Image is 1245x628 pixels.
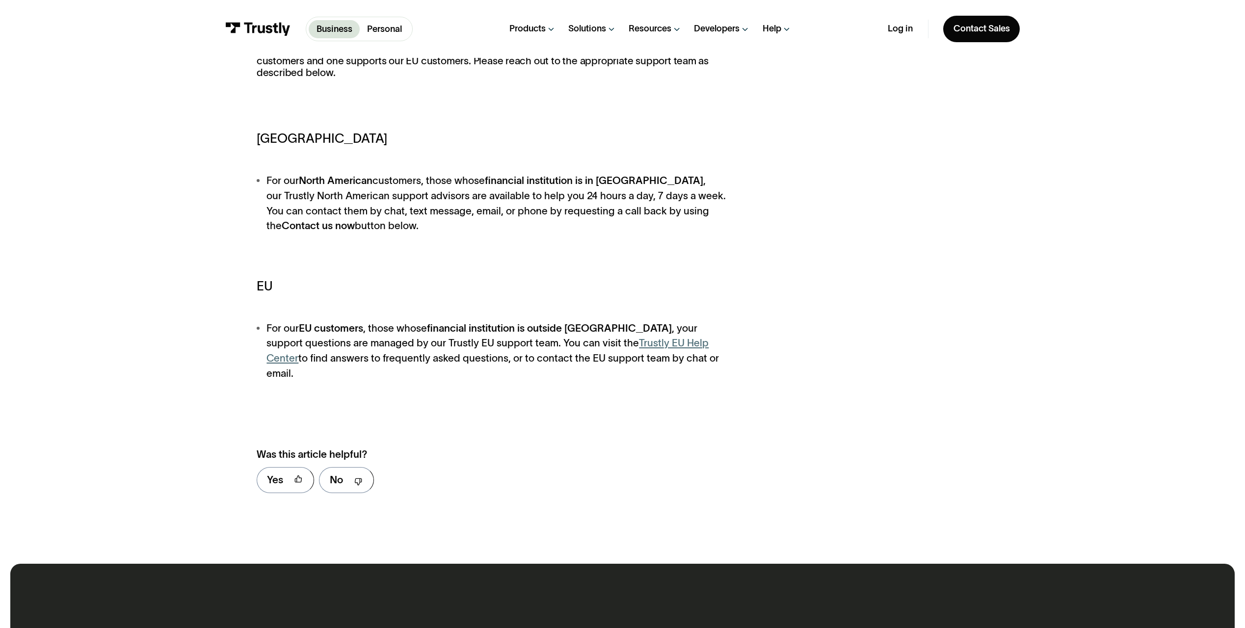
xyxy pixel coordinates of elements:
img: Trustly Logo [225,22,291,36]
h5: EU [257,277,728,296]
a: Contact Sales [943,16,1020,42]
div: No [330,472,343,488]
strong: Contact us now [282,220,355,231]
a: No [319,467,373,493]
a: Yes [257,467,314,493]
div: Solutions [568,23,606,34]
p: Trustly has two separate, dedicated support teams. One team supports our [DEMOGRAPHIC_DATA] custo... [257,43,728,91]
div: Yes [267,472,283,488]
div: Help [763,23,781,34]
div: Was this article helpful? [257,447,701,462]
strong: EU customers [299,322,363,334]
div: Products [509,23,546,34]
strong: financial institution is in [GEOGRAPHIC_DATA] [485,175,703,186]
li: For our , those whose , your support questions are managed by our Trustly EU support team. You ca... [257,321,728,381]
p: Personal [367,23,402,36]
a: Log in [888,23,913,34]
a: Business [309,20,360,38]
div: Resources [629,23,671,34]
a: Personal [360,20,410,38]
li: For our customers, those whose , our Trustly North American support advisors are available to hel... [257,173,728,234]
strong: financial institution is outside [GEOGRAPHIC_DATA] [427,322,672,334]
div: Contact Sales [954,23,1010,34]
p: Business [317,23,352,36]
div: Developers [694,23,740,34]
h5: [GEOGRAPHIC_DATA] [257,129,728,148]
strong: North American [299,175,372,186]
